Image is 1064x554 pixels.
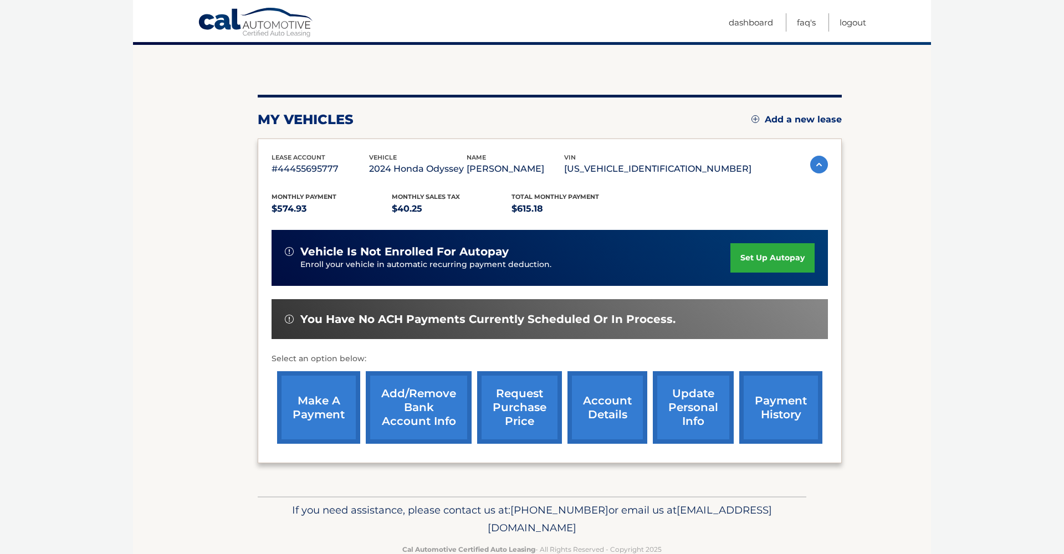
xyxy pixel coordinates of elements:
a: update personal info [653,371,734,444]
p: If you need assistance, please contact us at: or email us at [265,501,799,537]
h2: my vehicles [258,111,354,128]
a: set up autopay [730,243,815,273]
a: Dashboard [729,13,773,32]
span: name [467,153,486,161]
span: lease account [272,153,325,161]
a: request purchase price [477,371,562,444]
img: add.svg [751,115,759,123]
p: Enroll your vehicle in automatic recurring payment deduction. [300,259,730,271]
span: Monthly Payment [272,193,336,201]
p: [PERSON_NAME] [467,161,564,177]
p: #44455695777 [272,161,369,177]
a: Logout [840,13,866,32]
a: payment history [739,371,822,444]
img: alert-white.svg [285,247,294,256]
span: vehicle [369,153,397,161]
strong: Cal Automotive Certified Auto Leasing [402,545,535,553]
p: 2024 Honda Odyssey [369,161,467,177]
img: accordion-active.svg [810,156,828,173]
span: [PHONE_NUMBER] [510,504,608,516]
span: Total Monthly Payment [511,193,599,201]
img: alert-white.svg [285,315,294,324]
span: vehicle is not enrolled for autopay [300,245,509,259]
p: $40.25 [392,201,512,217]
a: Add/Remove bank account info [366,371,472,444]
p: [US_VEHICLE_IDENTIFICATION_NUMBER] [564,161,751,177]
p: $615.18 [511,201,632,217]
p: $574.93 [272,201,392,217]
a: account details [567,371,647,444]
a: Add a new lease [751,114,842,125]
span: [EMAIL_ADDRESS][DOMAIN_NAME] [488,504,772,534]
a: FAQ's [797,13,816,32]
p: Select an option below: [272,352,828,366]
span: Monthly sales Tax [392,193,460,201]
span: vin [564,153,576,161]
a: Cal Automotive [198,7,314,39]
a: make a payment [277,371,360,444]
span: You have no ACH payments currently scheduled or in process. [300,312,676,326]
